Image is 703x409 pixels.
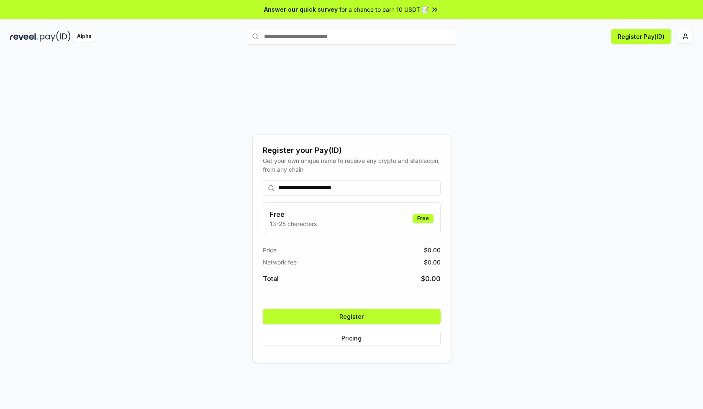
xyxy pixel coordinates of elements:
div: Alpha [72,31,96,42]
span: $ 0.00 [424,246,441,254]
span: Answer our quick survey [264,5,338,14]
span: $ 0.00 [421,274,441,284]
span: Total [263,274,279,284]
img: pay_id [40,31,71,42]
p: 13-25 characters [270,219,317,228]
span: for a chance to earn 10 USDT 📝 [339,5,429,14]
div: Get your own unique name to receive any crypto and stablecoin, from any chain [263,156,441,174]
div: Free [413,214,434,223]
div: Register your Pay(ID) [263,145,441,156]
h3: Free [270,209,317,219]
button: Register [263,309,441,324]
span: $ 0.00 [424,258,441,267]
button: Pricing [263,331,441,346]
span: Price [263,246,277,254]
button: Register Pay(ID) [611,29,671,44]
span: Network fee [263,258,297,267]
img: reveel_dark [10,31,38,42]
